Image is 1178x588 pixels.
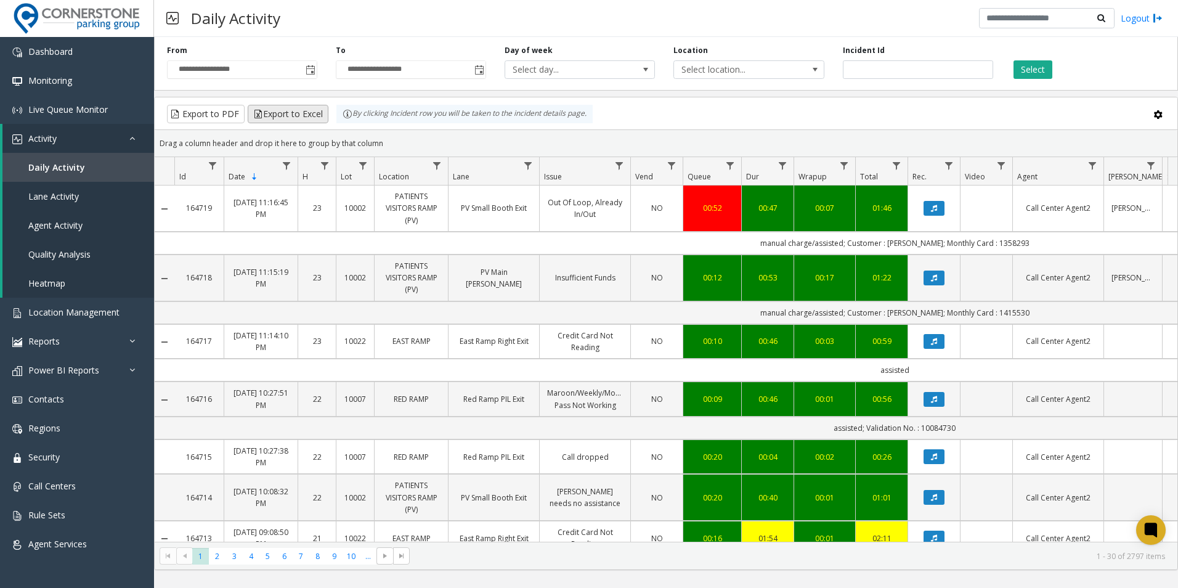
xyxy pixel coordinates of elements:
a: 164718 [182,272,216,284]
span: NO [651,203,663,213]
img: 'icon' [12,511,22,521]
a: East Ramp Right Exit [456,335,532,347]
img: pageIcon [166,3,179,33]
div: Data table [155,157,1177,542]
div: 00:52 [691,202,734,214]
span: NO [651,452,663,462]
div: 00:53 [749,272,786,284]
a: [PERSON_NAME] [1111,272,1155,284]
a: Lane Filter Menu [520,157,537,174]
a: 164715 [182,451,216,463]
button: Select [1013,60,1052,79]
a: NO [638,202,675,214]
a: [PERSON_NAME] [1111,202,1155,214]
span: Lane [453,171,469,182]
span: Page 10 [343,548,360,565]
span: Go to the next page [380,551,390,561]
a: PATIENTS VISITORS RAMP (PV) [382,190,441,226]
a: Video Filter Menu [993,157,1010,174]
a: 00:26 [863,451,900,463]
a: Call Center Agent2 [1020,202,1096,214]
a: NO [638,335,675,347]
a: 164717 [182,335,216,347]
button: Export to Excel [248,105,328,123]
a: 00:40 [749,492,786,504]
a: Collapse Details [155,534,174,544]
a: [DATE] 10:08:32 PM [232,486,290,509]
a: 00:07 [802,202,848,214]
a: Maroon/Weekly/Monthly Pass Not Working [547,387,623,410]
a: 22 [306,492,328,504]
span: Agent Services [28,538,87,550]
a: 10022 [344,335,367,347]
a: Agent Activity [2,211,154,240]
a: 00:56 [863,393,900,405]
a: Collapse Details [155,274,174,284]
a: PV Main [PERSON_NAME] [456,266,532,290]
span: Power BI Reports [28,364,99,376]
h3: Daily Activity [185,3,286,33]
span: [PERSON_NAME] [1108,171,1164,182]
span: Page 11 [360,548,376,565]
a: 00:20 [691,451,734,463]
a: 00:01 [802,393,848,405]
div: 00:16 [691,533,734,544]
span: Regions [28,422,60,434]
span: Lot [341,171,352,182]
a: Logout [1121,12,1163,25]
span: Toggle popup [472,61,485,78]
a: Queue Filter Menu [722,157,739,174]
a: 00:59 [863,335,900,347]
a: 00:04 [749,451,786,463]
div: 00:02 [802,451,848,463]
img: 'icon' [12,47,22,57]
div: 00:46 [749,335,786,347]
kendo-pager-info: 1 - 30 of 2797 items [417,551,1165,561]
a: 00:03 [802,335,848,347]
a: Red Ramp PIL Exit [456,451,532,463]
img: 'icon' [12,424,22,434]
div: 00:47 [749,202,786,214]
span: Agent [1017,171,1038,182]
a: East Ramp Right Exit [456,533,532,544]
a: 164719 [182,202,216,214]
span: NO [651,336,663,346]
a: [DATE] 11:14:10 PM [232,330,290,353]
span: Page 6 [276,548,293,565]
span: NO [651,492,663,503]
a: Lane Activity [2,182,154,211]
a: 10022 [344,533,367,544]
label: Day of week [505,45,553,56]
label: Location [673,45,708,56]
span: Location Management [28,306,120,318]
img: 'icon' [12,105,22,115]
img: logout [1153,12,1163,25]
a: 164716 [182,393,216,405]
a: 10002 [344,492,367,504]
a: Daily Activity [2,153,154,182]
a: Collapse Details [155,337,174,347]
a: NO [638,533,675,544]
label: Incident Id [843,45,885,56]
a: 10002 [344,202,367,214]
a: 01:46 [863,202,900,214]
div: 00:09 [691,393,734,405]
span: Issue [544,171,562,182]
img: 'icon' [12,366,22,376]
img: 'icon' [12,482,22,492]
a: 01:01 [863,492,900,504]
a: Call Center Agent2 [1020,335,1096,347]
span: Rule Sets [28,509,65,521]
a: Insufficient Funds [547,272,623,284]
a: Vend Filter Menu [664,157,680,174]
a: [DATE] 10:27:38 PM [232,445,290,468]
span: Go to the last page [397,551,407,561]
